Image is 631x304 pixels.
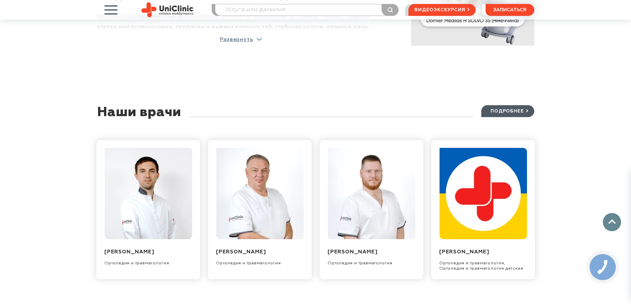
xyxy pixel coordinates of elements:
div: Ортопедия и травматология [328,255,415,266]
div: Ортопедия и травматология, Ортопедия и травматология детская [439,255,527,271]
a: Чёрный Владислав Вадимович [328,191,415,195]
a: Чёрный Вадим Николаевич [216,191,303,195]
a: [PERSON_NAME] [104,249,154,255]
input: Услуга или фамилия [215,4,398,16]
div: Наши врачи [97,105,181,130]
a: Большаков Антон Игоревич [439,191,527,195]
img: Большаков Антон Игоревич [439,148,527,239]
button: записаться [486,4,534,16]
span: записаться [493,8,526,12]
a: видеоэкскурсия [408,4,475,16]
a: [PERSON_NAME] [328,249,377,255]
img: Site [141,2,193,17]
p: Развернуть [220,37,253,42]
a: Каганец Станислав Викторович [104,191,192,195]
span: видеоэкскурсия [414,4,465,16]
a: [PERSON_NAME] [216,249,266,255]
img: Чёрный Владислав Вадимович [328,148,415,239]
a: [PERSON_NAME] [439,249,489,255]
div: Ортопедия и травматология [216,255,304,266]
img: Чёрный Вадим Николаевич [216,148,303,239]
a: подробнее [481,105,534,117]
img: Каганец Станислав Викторович [104,148,192,239]
span: подробнее [491,106,524,117]
div: Ортопедия и травматология [104,255,192,266]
